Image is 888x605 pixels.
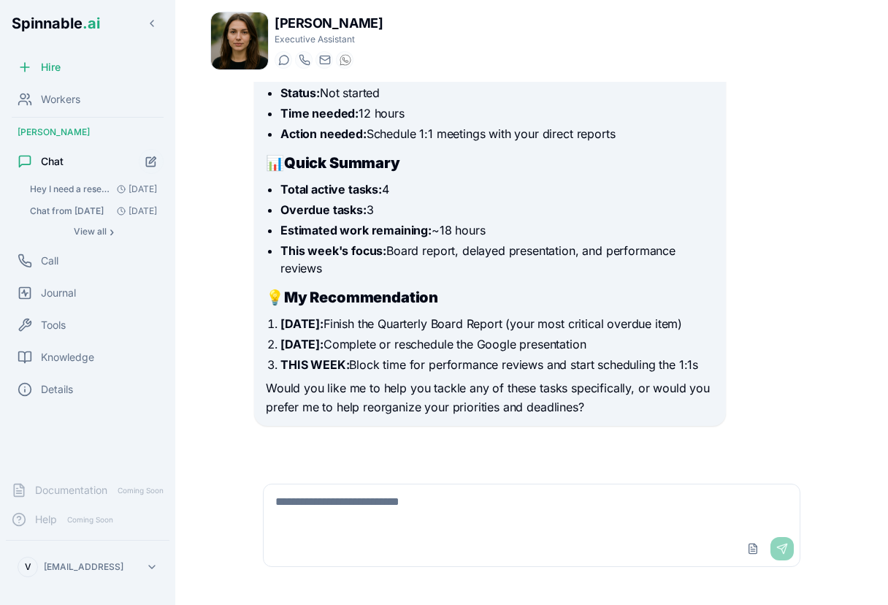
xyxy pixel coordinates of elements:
[280,201,714,218] li: 3
[280,182,382,197] strong: Total active tasks:
[110,226,114,237] span: ›
[280,316,324,331] strong: [DATE]:
[25,561,31,573] span: V
[284,289,438,306] strong: My Recommendation
[83,15,100,32] span: .ai
[295,51,313,69] button: Start a call with Dana Allen
[30,205,104,217] span: Chat from 18/09/2025: I'll research some cool restaurants in Lisbon for a group of 10 people toni...
[280,180,714,198] li: 4
[280,202,367,217] strong: Overdue tasks:
[139,149,164,174] button: Start new chat
[280,356,714,373] li: Block time for performance reviews and start scheduling the 1:1s
[41,60,61,75] span: Hire
[266,379,714,416] p: Would you like me to help you tackle any of these tasks specifically, or would you prefer me to h...
[23,179,164,199] button: Open conversation: Hey I need a reservation at juncqui now
[280,84,714,102] li: Not started
[23,201,164,221] button: Open conversation: Chat from 18/09/2025
[280,221,714,239] li: ~18 hours
[63,513,118,527] span: Coming Soon
[41,318,66,332] span: Tools
[6,121,169,144] div: [PERSON_NAME]
[74,226,107,237] span: View all
[275,34,383,45] p: Executive Assistant
[280,315,714,332] li: Finish the Quarterly Board Report (your most critical overdue item)
[266,287,714,308] h2: 💡
[113,484,168,498] span: Coming Soon
[275,51,292,69] button: Start a chat with Dana Allen
[336,51,353,69] button: WhatsApp
[275,13,383,34] h1: [PERSON_NAME]
[30,183,111,195] span: Hey I need a reservation at juncqui now : Got it—happy to jump on this now. Quick details I need:...
[284,154,400,172] strong: Quick Summary
[12,15,100,32] span: Spinnable
[12,552,164,582] button: V[EMAIL_ADDRESS]
[340,54,351,66] img: WhatsApp
[41,350,94,365] span: Knowledge
[315,51,333,69] button: Send email to dana.allen@getspinnable.ai
[280,243,386,258] strong: This week's focus:
[280,125,714,142] li: Schedule 1:1 meetings with your direct reports
[280,337,324,351] strong: [DATE]:
[111,183,157,195] span: [DATE]
[266,153,714,173] h2: 📊
[111,205,157,217] span: [DATE]
[280,126,367,141] strong: Action needed:
[280,335,714,353] li: Complete or reschedule the Google presentation
[280,106,359,121] strong: Time needed:
[211,12,268,69] img: Dana Allen
[41,254,58,268] span: Call
[280,357,349,372] strong: THIS WEEK:
[280,242,714,277] li: Board report, delayed presentation, and performance reviews
[23,223,164,240] button: Show all conversations
[280,223,432,237] strong: Estimated work remaining:
[41,92,80,107] span: Workers
[41,382,73,397] span: Details
[280,104,714,122] li: 12 hours
[35,512,57,527] span: Help
[44,561,123,573] p: [EMAIL_ADDRESS]
[41,154,64,169] span: Chat
[280,85,320,100] strong: Status:
[41,286,76,300] span: Journal
[35,483,107,498] span: Documentation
